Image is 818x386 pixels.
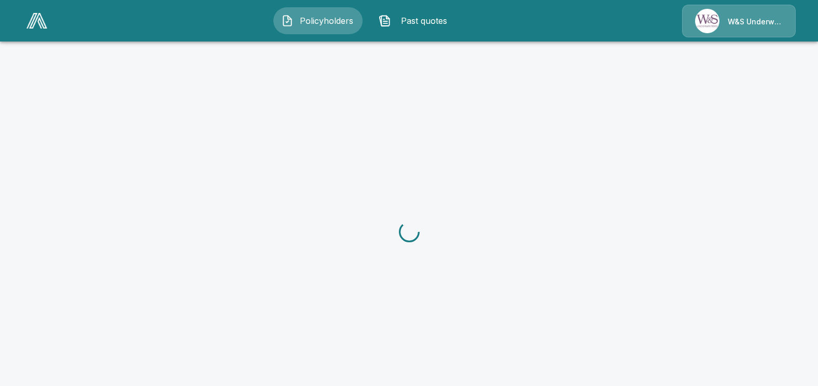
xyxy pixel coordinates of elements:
span: Past quotes [395,15,452,27]
img: Policyholders Icon [281,15,294,27]
button: Past quotes IconPast quotes [371,7,460,34]
img: Past quotes Icon [379,15,391,27]
span: Policyholders [298,15,355,27]
img: AA Logo [26,13,47,29]
button: Policyholders IconPolicyholders [273,7,363,34]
